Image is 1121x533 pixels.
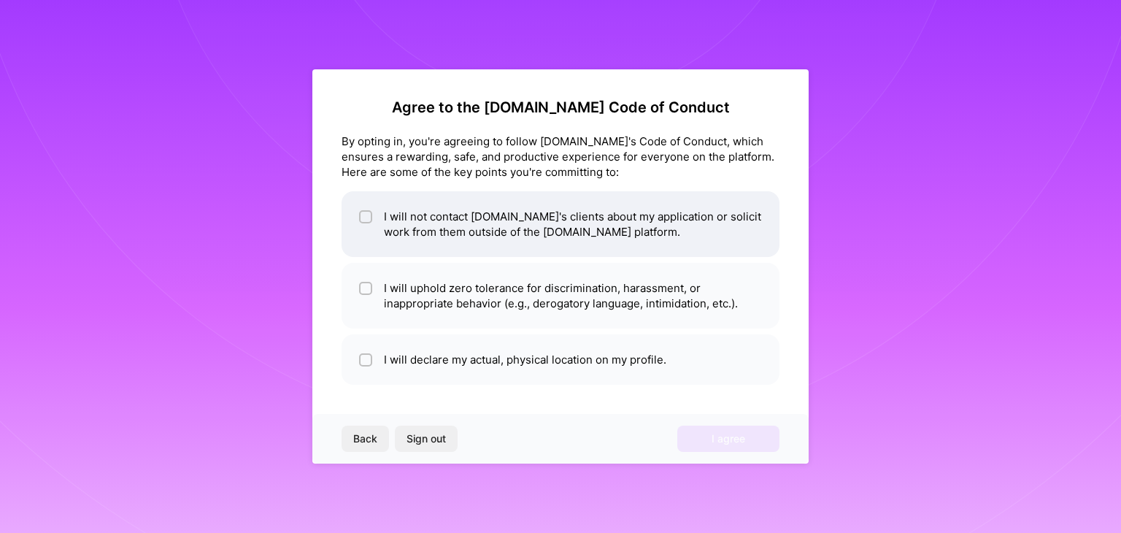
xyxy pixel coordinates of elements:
[342,263,779,329] li: I will uphold zero tolerance for discrimination, harassment, or inappropriate behavior (e.g., der...
[342,334,779,385] li: I will declare my actual, physical location on my profile.
[353,432,377,446] span: Back
[395,426,458,452] button: Sign out
[342,426,389,452] button: Back
[342,191,779,257] li: I will not contact [DOMAIN_NAME]'s clients about my application or solicit work from them outside...
[342,99,779,116] h2: Agree to the [DOMAIN_NAME] Code of Conduct
[407,432,446,446] span: Sign out
[342,134,779,180] div: By opting in, you're agreeing to follow [DOMAIN_NAME]'s Code of Conduct, which ensures a rewardin...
